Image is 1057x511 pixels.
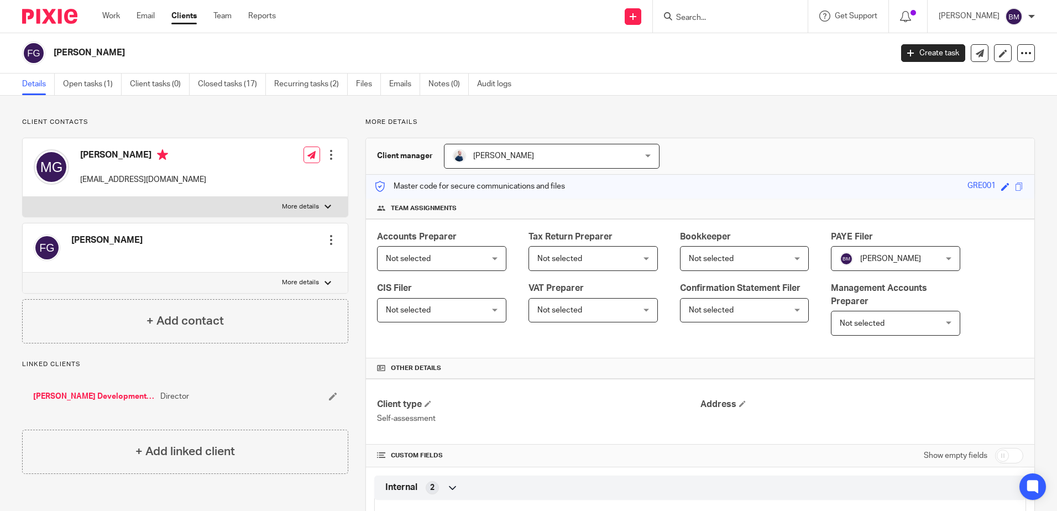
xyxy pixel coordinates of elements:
[939,11,1000,22] p: [PERSON_NAME]
[377,150,433,161] h3: Client manager
[537,255,582,263] span: Not selected
[63,74,122,95] a: Open tasks (1)
[901,44,965,62] a: Create task
[377,399,700,410] h4: Client type
[274,74,348,95] a: Recurring tasks (2)
[22,41,45,65] img: svg%3E
[537,306,582,314] span: Not selected
[34,234,60,261] img: svg%3E
[835,12,877,20] span: Get Support
[374,181,565,192] p: Master code for secure communications and files
[831,284,927,305] span: Management Accounts Preparer
[680,232,731,241] span: Bookkeeper
[831,232,873,241] span: PAYE Filer
[135,443,235,460] h4: + Add linked client
[377,451,700,460] h4: CUSTOM FIELDS
[171,11,197,22] a: Clients
[198,74,266,95] a: Closed tasks (17)
[22,74,55,95] a: Details
[1005,8,1023,25] img: svg%3E
[356,74,381,95] a: Files
[386,255,431,263] span: Not selected
[389,74,420,95] a: Emails
[282,202,319,211] p: More details
[146,312,224,330] h4: + Add contact
[80,174,206,185] p: [EMAIL_ADDRESS][DOMAIN_NAME]
[391,364,441,373] span: Other details
[967,180,996,193] div: GRE001
[34,149,69,185] img: svg%3E
[102,11,120,22] a: Work
[137,11,155,22] a: Email
[80,149,206,163] h4: [PERSON_NAME]
[689,306,734,314] span: Not selected
[860,255,921,263] span: [PERSON_NAME]
[840,252,853,265] img: svg%3E
[840,320,885,327] span: Not selected
[391,204,457,213] span: Team assignments
[430,482,435,493] span: 2
[675,13,775,23] input: Search
[377,284,412,293] span: CIS Filer
[528,232,613,241] span: Tax Return Preparer
[377,232,457,241] span: Accounts Preparer
[453,149,466,163] img: MC_T&CO-3.jpg
[528,284,584,293] span: VAT Preparer
[282,278,319,287] p: More details
[22,9,77,24] img: Pixie
[22,360,348,369] p: Linked clients
[54,47,718,59] h2: [PERSON_NAME]
[473,152,534,160] span: [PERSON_NAME]
[924,450,987,461] label: Show empty fields
[700,399,1023,410] h4: Address
[71,234,143,246] h4: [PERSON_NAME]
[33,391,155,402] a: [PERSON_NAME] Developments Ltd
[160,391,189,402] span: Director
[428,74,469,95] a: Notes (0)
[22,118,348,127] p: Client contacts
[377,413,700,424] p: Self-assessment
[385,482,417,493] span: Internal
[365,118,1035,127] p: More details
[689,255,734,263] span: Not selected
[130,74,190,95] a: Client tasks (0)
[157,149,168,160] i: Primary
[680,284,800,293] span: Confirmation Statement Filer
[248,11,276,22] a: Reports
[477,74,520,95] a: Audit logs
[213,11,232,22] a: Team
[386,306,431,314] span: Not selected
